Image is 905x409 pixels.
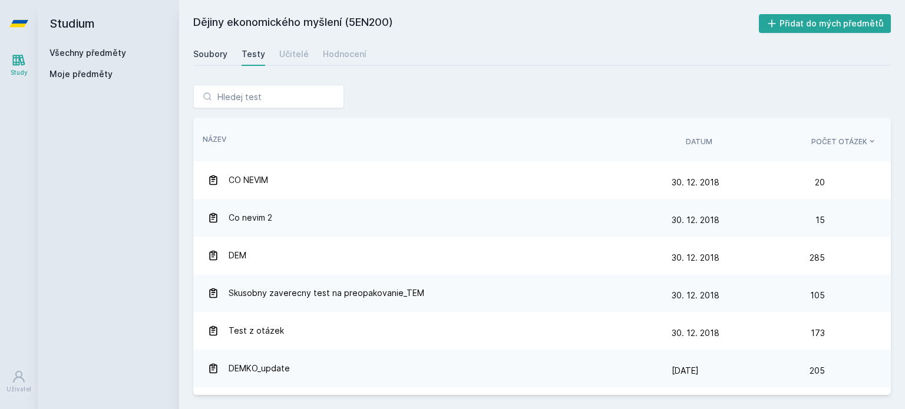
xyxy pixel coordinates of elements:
[811,321,825,345] span: 173
[2,364,35,400] a: Uživatel
[49,68,113,80] span: Moje předměty
[242,42,265,66] a: Testy
[193,42,227,66] a: Soubory
[242,48,265,60] div: Testy
[815,171,825,194] span: 20
[193,274,891,312] a: Skusobny zaverecny test na preopakovanie_TEM 30. 12. 2018 105
[49,48,126,58] a: Všechny předměty
[811,137,867,147] span: Počet otázek
[672,290,719,300] span: 30. 12. 2018
[279,48,309,60] div: Učitelé
[672,177,719,187] span: 30. 12. 2018
[229,319,284,343] span: Test z otázek
[810,284,825,307] span: 105
[323,42,366,66] a: Hodnocení
[229,357,290,380] span: DEMKO_update
[811,137,877,147] button: Počet otázek
[193,199,891,237] a: Co nevim 2 30. 12. 2018 15
[815,208,825,232] span: 15
[759,14,891,33] button: Přidat do mých předmětů
[193,48,227,60] div: Soubory
[6,385,31,394] div: Uživatel
[2,47,35,83] a: Study
[672,365,699,375] span: [DATE]
[810,359,825,383] span: 205
[229,206,272,230] span: Co nevim 2
[11,68,28,77] div: Study
[672,328,719,338] span: 30. 12. 2018
[229,244,246,267] span: DEM
[686,137,712,147] button: Datum
[323,48,366,60] div: Hodnocení
[203,134,226,145] button: Název
[193,312,891,350] a: Test z otázek 30. 12. 2018 173
[193,161,891,199] a: CO NEVIM 30. 12. 2018 20
[810,246,825,270] span: 285
[193,85,344,108] input: Hledej test
[672,252,719,262] span: 30. 12. 2018
[229,281,424,305] span: Skusobny zaverecny test na preopakovanie_TEM
[279,42,309,66] a: Učitelé
[229,168,268,192] span: CO NEVIM
[672,215,719,225] span: 30. 12. 2018
[193,237,891,274] a: DEM 30. 12. 2018 285
[193,350,891,387] a: DEMKO_update [DATE] 205
[193,14,759,33] h2: Dějiny ekonomického myšlení (5EN200)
